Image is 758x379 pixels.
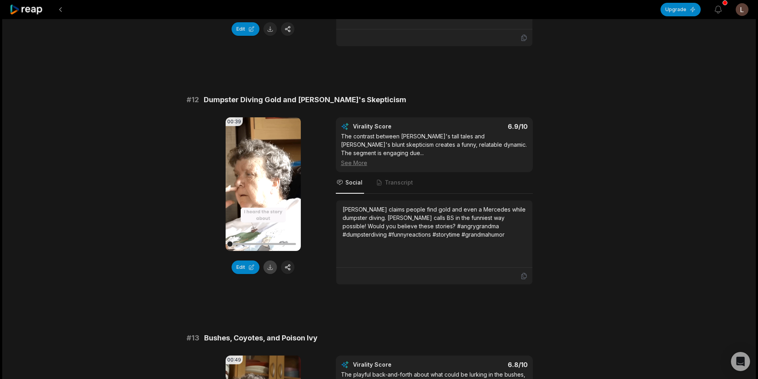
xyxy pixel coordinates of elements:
nav: Tabs [336,172,533,194]
span: # 12 [187,94,199,105]
span: # 13 [187,332,199,344]
span: Dumpster Diving Gold and [PERSON_NAME]'s Skepticism [204,94,406,105]
button: Upgrade [661,3,701,16]
video: Your browser does not support mp4 format. [226,117,301,251]
button: Edit [232,22,259,36]
div: Virality Score [353,361,438,369]
div: See More [341,159,528,167]
button: Edit [232,260,259,274]
span: Bushes, Coyotes, and Poison Ivy [204,332,318,344]
span: Social [345,179,362,187]
div: [PERSON_NAME] claims people find gold and even a Mercedes while dumpster diving. [PERSON_NAME] ca... [343,205,526,239]
div: 6.9 /10 [442,122,528,130]
div: The contrast between [PERSON_NAME]'s tall tales and [PERSON_NAME]'s blunt skepticism creates a fu... [341,132,528,167]
div: Open Intercom Messenger [731,352,750,371]
span: Transcript [385,179,413,187]
div: Virality Score [353,122,438,130]
div: 6.8 /10 [442,361,528,369]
